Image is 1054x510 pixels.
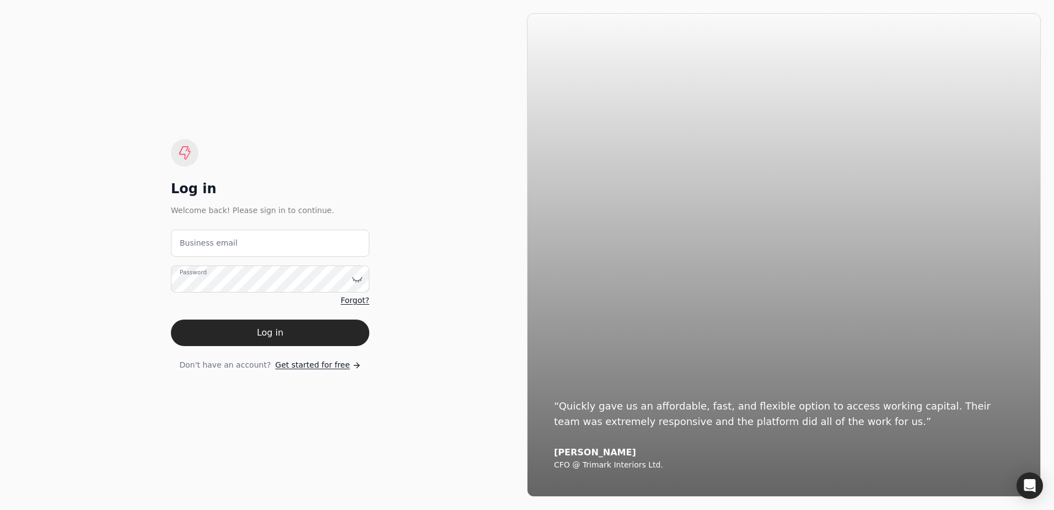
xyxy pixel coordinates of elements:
[275,359,361,371] a: Get started for free
[180,237,238,249] label: Business email
[554,460,1014,470] div: CFO @ Trimark Interiors Ltd.
[171,320,369,346] button: Log in
[180,268,207,277] label: Password
[275,359,349,371] span: Get started for free
[171,180,369,198] div: Log in
[179,359,271,371] span: Don't have an account?
[554,447,1014,458] div: [PERSON_NAME]
[1017,472,1043,499] div: Open Intercom Messenger
[171,204,369,216] div: Welcome back! Please sign in to continue.
[341,295,369,306] a: Forgot?
[554,399,1014,429] div: “Quickly gave us an affordable, fast, and flexible option to access working capital. Their team w...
